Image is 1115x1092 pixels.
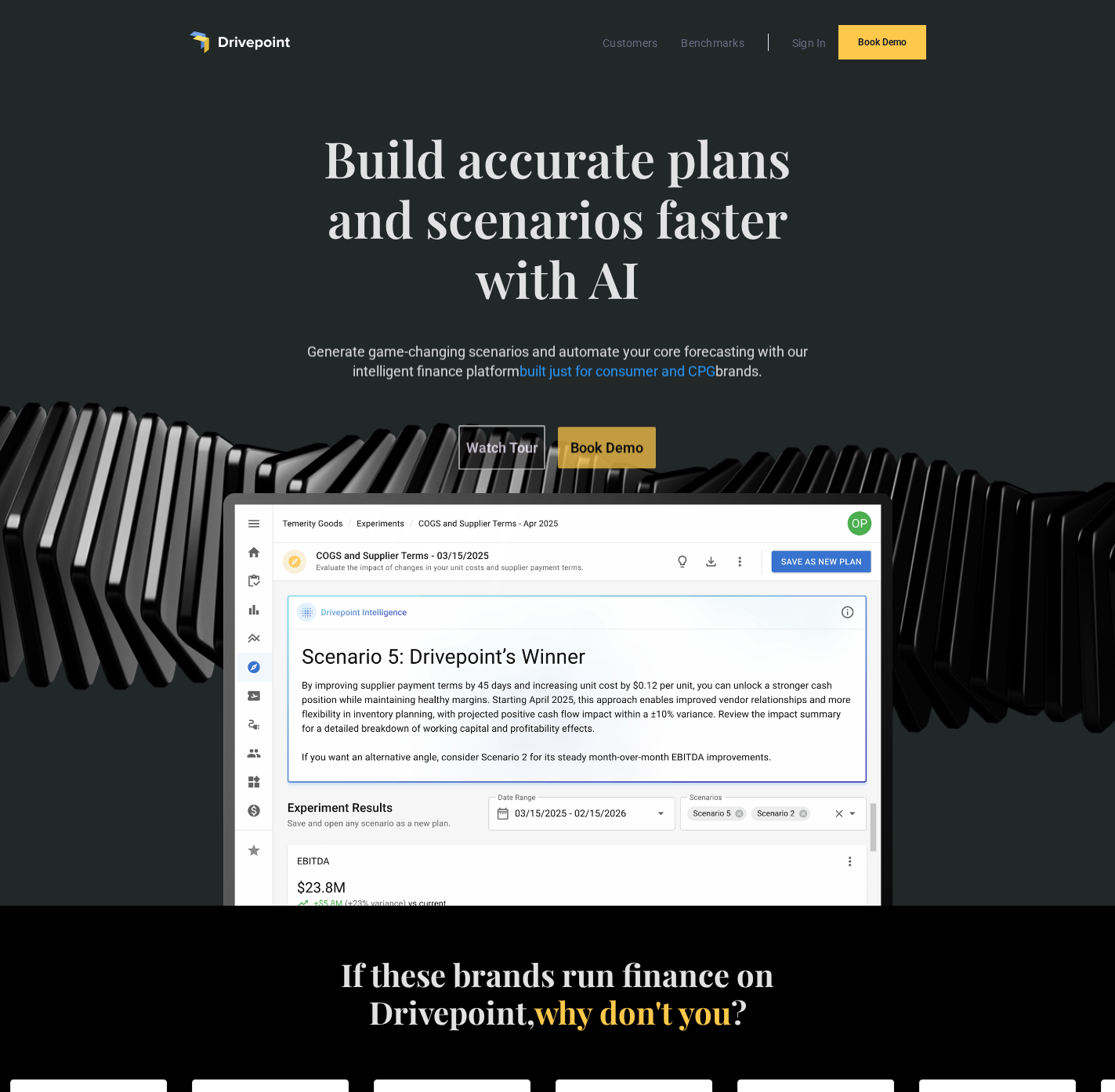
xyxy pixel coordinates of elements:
[305,128,810,340] span: Build accurate plans and scenarios faster with AI
[784,33,834,53] a: Sign In
[534,991,731,1033] span: why don't you
[838,25,926,59] a: Book Demo
[305,342,810,381] p: Generate game-changing scenarios and automate your core forecasting with our intelligent finance ...
[558,427,656,468] a: Book Demo
[519,363,715,380] span: built just for consumer and CPG
[190,31,290,53] a: home
[673,33,752,53] a: Benchmarks
[595,33,665,53] a: Customers
[333,956,783,1031] h4: If these brands run finance on Drivepoint, ?
[458,425,545,470] a: Watch Tour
